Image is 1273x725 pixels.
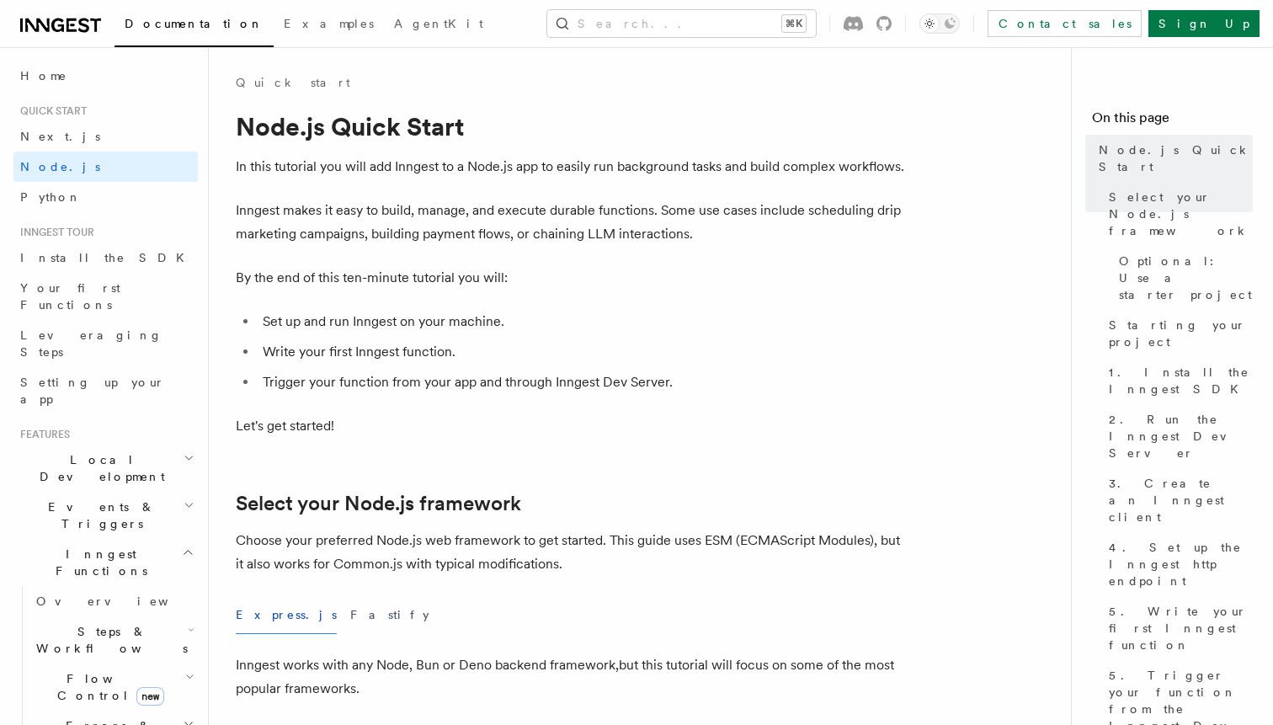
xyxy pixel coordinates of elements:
[1102,182,1253,246] a: Select your Node.js framework
[1148,10,1260,37] a: Sign Up
[350,596,429,634] button: Fastify
[1099,141,1253,175] span: Node.js Quick Start
[36,594,210,608] span: Overview
[20,281,120,312] span: Your first Functions
[1102,310,1253,357] a: Starting your project
[1102,468,1253,532] a: 3. Create an Inngest client
[1109,603,1253,653] span: 5. Write your first Inngest function
[384,5,493,45] a: AgentKit
[20,190,82,204] span: Python
[13,243,198,273] a: Install the SDK
[29,664,198,711] button: Flow Controlnew
[13,104,87,118] span: Quick start
[236,74,350,91] a: Quick start
[1092,135,1253,182] a: Node.js Quick Start
[13,121,198,152] a: Next.js
[236,199,909,246] p: Inngest makes it easy to build, manage, and execute durable functions. Some use cases include sch...
[1092,108,1253,135] h4: On this page
[29,670,185,704] span: Flow Control
[1109,189,1253,239] span: Select your Node.js framework
[136,687,164,706] span: new
[274,5,384,45] a: Examples
[1102,596,1253,660] a: 5. Write your first Inngest function
[1109,539,1253,589] span: 4. Set up the Inngest http endpoint
[258,370,909,394] li: Trigger your function from your app and through Inngest Dev Server.
[236,653,909,701] p: Inngest works with any Node, Bun or Deno backend framework,but this tutorial will focus on some o...
[988,10,1142,37] a: Contact sales
[20,160,100,173] span: Node.js
[394,17,483,30] span: AgentKit
[258,340,909,364] li: Write your first Inngest function.
[20,130,100,143] span: Next.js
[13,445,198,492] button: Local Development
[1109,411,1253,461] span: 2. Run the Inngest Dev Server
[236,529,909,576] p: Choose your preferred Node.js web framework to get started. This guide uses ESM (ECMAScript Modul...
[1109,475,1253,525] span: 3. Create an Inngest client
[13,61,198,91] a: Home
[29,623,188,657] span: Steps & Workflows
[20,376,165,406] span: Setting up your app
[1109,364,1253,397] span: 1. Install the Inngest SDK
[13,428,70,441] span: Features
[29,616,198,664] button: Steps & Workflows
[13,451,184,485] span: Local Development
[20,67,67,84] span: Home
[236,492,521,515] a: Select your Node.js framework
[13,367,198,414] a: Setting up your app
[782,15,806,32] kbd: ⌘K
[236,414,909,438] p: Let's get started!
[1119,253,1253,303] span: Optional: Use a starter project
[919,13,960,34] button: Toggle dark mode
[284,17,374,30] span: Examples
[29,586,198,616] a: Overview
[1102,404,1253,468] a: 2. Run the Inngest Dev Server
[1109,317,1253,350] span: Starting your project
[13,226,94,239] span: Inngest tour
[13,492,198,539] button: Events & Triggers
[20,251,194,264] span: Install the SDK
[13,546,182,579] span: Inngest Functions
[125,17,264,30] span: Documentation
[13,498,184,532] span: Events & Triggers
[236,596,337,634] button: Express.js
[13,320,198,367] a: Leveraging Steps
[13,273,198,320] a: Your first Functions
[236,266,909,290] p: By the end of this ten-minute tutorial you will:
[13,182,198,212] a: Python
[13,539,198,586] button: Inngest Functions
[115,5,274,47] a: Documentation
[1112,246,1253,310] a: Optional: Use a starter project
[236,111,909,141] h1: Node.js Quick Start
[1102,357,1253,404] a: 1. Install the Inngest SDK
[547,10,816,37] button: Search...⌘K
[13,152,198,182] a: Node.js
[258,310,909,333] li: Set up and run Inngest on your machine.
[1102,532,1253,596] a: 4. Set up the Inngest http endpoint
[20,328,162,359] span: Leveraging Steps
[236,155,909,179] p: In this tutorial you will add Inngest to a Node.js app to easily run background tasks and build c...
